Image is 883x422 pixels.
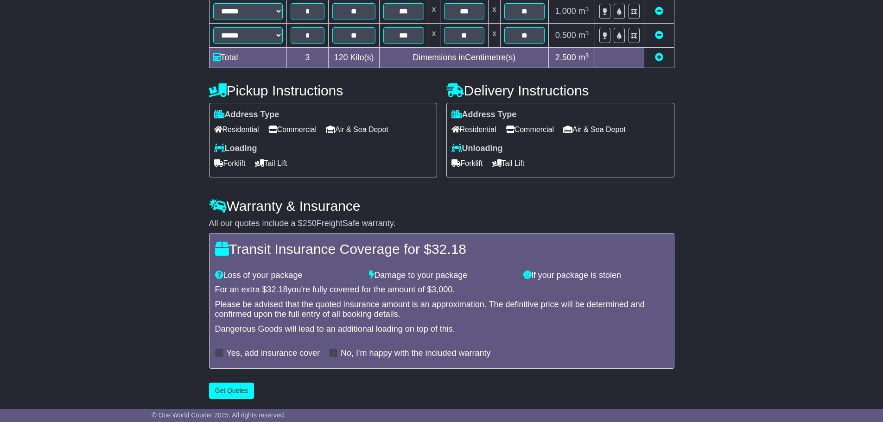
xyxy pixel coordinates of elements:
[267,285,288,294] span: 32.18
[215,324,668,334] div: Dangerous Goods will lead to an additional loading on top of this.
[326,122,388,137] span: Air & Sea Depot
[215,300,668,320] div: Please be advised that the quoted insurance amount is an approximation. The definitive price will...
[451,144,503,154] label: Unloading
[451,110,517,120] label: Address Type
[152,411,286,419] span: © One World Courier 2025. All rights reserved.
[488,24,500,48] td: x
[227,348,320,359] label: Yes, add insurance cover
[655,53,663,62] a: Add new item
[451,122,496,137] span: Residential
[215,241,668,257] h4: Transit Insurance Coverage for $
[446,83,674,98] h4: Delivery Instructions
[585,30,589,37] sup: 3
[492,156,525,170] span: Tail Lift
[555,6,576,16] span: 1.000
[214,156,246,170] span: Forklift
[380,48,549,68] td: Dimensions in Centimetre(s)
[209,83,437,98] h4: Pickup Instructions
[563,122,626,137] span: Air & Sea Depot
[506,122,554,137] span: Commercial
[214,122,259,137] span: Residential
[303,219,317,228] span: 250
[286,48,329,68] td: 3
[255,156,287,170] span: Tail Lift
[334,53,348,62] span: 120
[215,285,668,295] div: For an extra $ you're fully covered for the amount of $ .
[432,285,452,294] span: 3,000
[329,48,380,68] td: Kilo(s)
[214,144,257,154] label: Loading
[578,6,589,16] span: m
[209,219,674,229] div: All our quotes include a $ FreightSafe warranty.
[451,156,483,170] span: Forklift
[210,271,365,281] div: Loss of your package
[578,31,589,40] span: m
[209,48,286,68] td: Total
[585,52,589,59] sup: 3
[209,198,674,214] h4: Warranty & Insurance
[655,31,663,40] a: Remove this item
[555,53,576,62] span: 2.500
[555,31,576,40] span: 0.500
[214,110,280,120] label: Address Type
[341,348,491,359] label: No, I'm happy with the included warranty
[655,6,663,16] a: Remove this item
[578,53,589,62] span: m
[432,241,466,257] span: 32.18
[268,122,317,137] span: Commercial
[209,383,254,399] button: Get Quotes
[585,6,589,13] sup: 3
[519,271,673,281] div: If your package is stolen
[364,271,519,281] div: Damage to your package
[428,24,440,48] td: x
